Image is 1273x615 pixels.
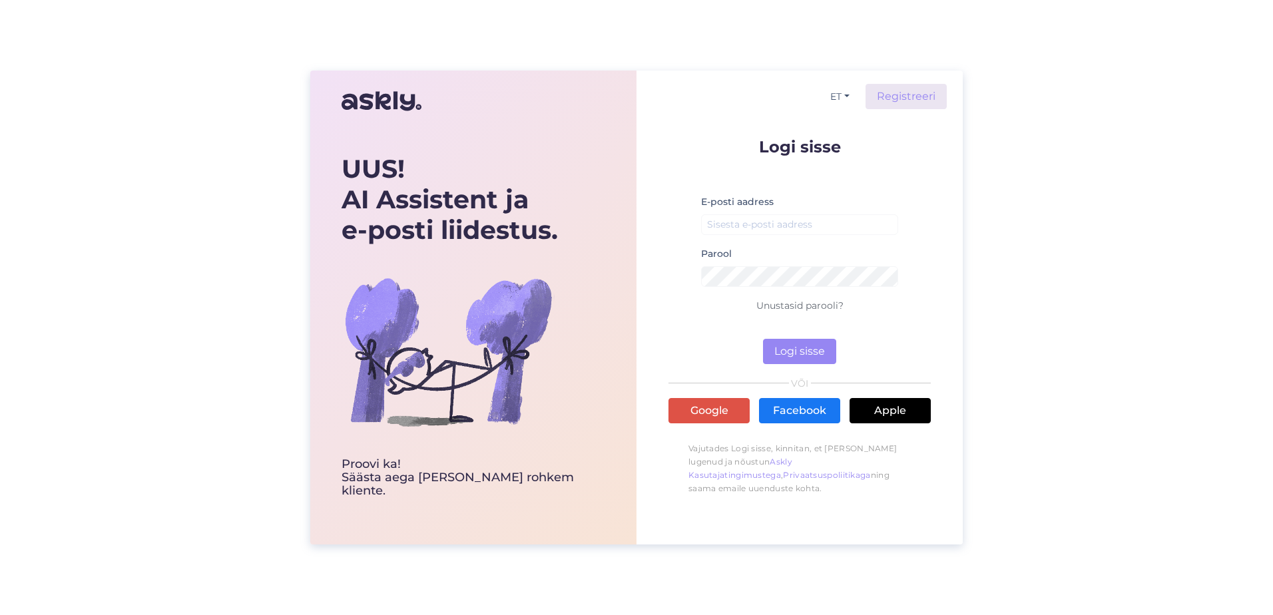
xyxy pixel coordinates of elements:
div: Proovi ka! Säästa aega [PERSON_NAME] rohkem kliente. [342,458,605,497]
a: Privaatsuspoliitikaga [783,470,870,480]
img: bg-askly [342,245,555,458]
img: Askly [342,85,421,117]
button: ET [825,87,855,106]
a: Facebook [759,398,840,423]
a: Unustasid parooli? [756,300,844,311]
label: E-posti aadress [701,195,774,209]
div: UUS! AI Assistent ja e-posti liidestus. [342,154,605,245]
p: Vajutades Logi sisse, kinnitan, et [PERSON_NAME] lugenud ja nõustun , ning saama emaile uuenduste... [668,435,931,502]
input: Sisesta e-posti aadress [701,214,898,235]
p: Logi sisse [668,138,931,155]
a: Google [668,398,750,423]
a: Apple [850,398,931,423]
label: Parool [701,247,732,261]
a: Registreeri [866,84,947,109]
button: Logi sisse [763,339,836,364]
span: VÕI [789,379,811,388]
